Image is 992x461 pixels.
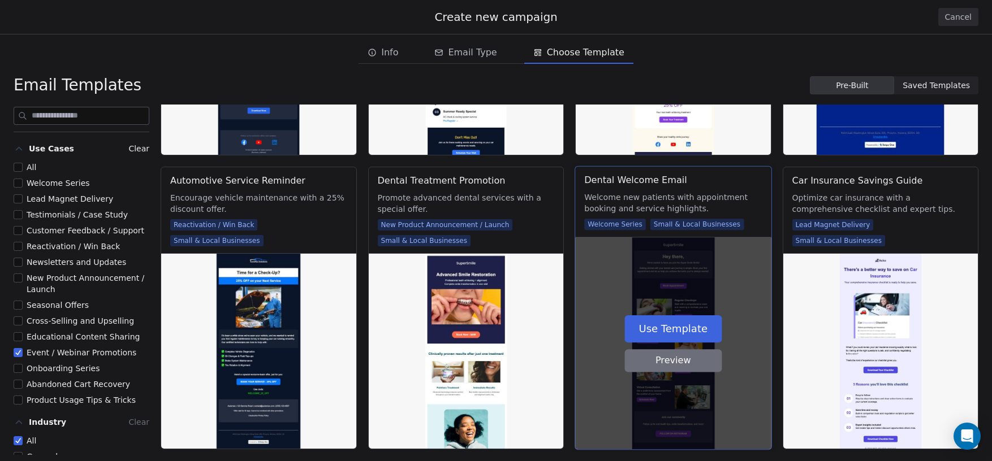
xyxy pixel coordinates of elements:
[584,219,646,230] span: Welcome Series
[14,9,978,25] div: Create new campaign
[27,179,90,188] span: Welcome Series
[14,315,23,327] button: Cross-Selling and Upselling
[624,315,722,342] button: Use Template
[14,379,23,390] button: Abandoned Cart Recovery
[27,452,58,461] span: General
[448,46,497,59] span: Email Type
[14,209,23,220] button: Testimonials / Case Study
[792,235,886,246] span: Small & Local Businesses
[170,192,347,215] span: Encourage vehicle maintenance with a 25% discount offer.
[378,192,555,215] span: Promote advanced dental services with a special offer.
[14,272,23,284] button: New Product Announcement / Launch
[14,394,23,406] button: Product Usage Tips & Tricks
[584,192,762,214] span: Welcome new patients with appointment booking and service highlights.
[27,436,36,445] span: All
[359,41,633,64] div: email creation steps
[27,273,144,294] span: New Product Announcement / Launch
[14,162,149,406] div: Use CasesClear
[14,412,149,435] button: IndustryClear
[27,210,128,219] span: Testimonials / Case Study
[27,364,100,373] span: Onboarding Series
[27,348,136,357] span: Event / Webinar Promotions
[14,75,141,95] span: Email Templates
[27,332,140,341] span: Educational Content Sharing
[27,301,89,310] span: Seasonal Offers
[128,144,149,153] span: Clear
[29,416,66,428] span: Industry
[792,219,874,230] span: Lead Magnet Delivery
[14,256,23,268] button: Newsletters and Updates
[792,192,969,215] span: Optimize car insurance with a comprehensive checklist and expert tips.
[29,143,74,154] span: Use Cases
[128,417,149,427] span: Clear
[938,8,978,26] button: Cancel
[14,331,23,342] button: Educational Content Sharing
[14,193,23,205] button: Lead Magnet Delivery
[27,226,144,235] span: Customer Feedback / Support
[650,219,744,230] span: Small & Local Businesses
[170,219,257,230] span: Reactivation / Win Back
[27,194,113,203] span: Lead Magnet Delivery
[14,299,23,311] button: Seasonal Offers
[903,80,970,92] span: Saved Templates
[27,163,36,172] span: All
[170,174,305,188] div: Automotive Service Reminder
[14,162,23,173] button: All
[14,435,23,446] button: All
[27,242,120,251] span: Reactivation / Win Back
[954,423,981,450] div: Open Intercom Messenger
[128,415,149,429] button: Clear
[27,258,126,267] span: Newsletters and Updates
[584,173,687,187] div: Dental Welcome Email
[27,380,130,389] span: Abandoned Cart Recovery
[14,177,23,189] button: Welcome Series
[14,225,23,236] button: Customer Feedback / Support
[624,349,722,372] button: Preview
[14,363,23,374] button: Onboarding Series
[378,174,506,188] div: Dental Treatment Promotion
[14,347,23,358] button: Event / Webinar Promotions
[378,235,471,246] span: Small & Local Businesses
[170,235,264,246] span: Small & Local Businesses
[378,219,513,230] span: New Product Announcement / Launch
[381,46,398,59] span: Info
[792,174,923,188] div: Car Insurance Savings Guide
[14,139,149,162] button: Use CasesClear
[27,395,136,405] span: Product Usage Tips & Tricks
[128,142,149,155] button: Clear
[14,241,23,252] button: Reactivation / Win Back
[27,316,134,325] span: Cross-Selling and Upselling
[547,46,624,59] span: Choose Template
